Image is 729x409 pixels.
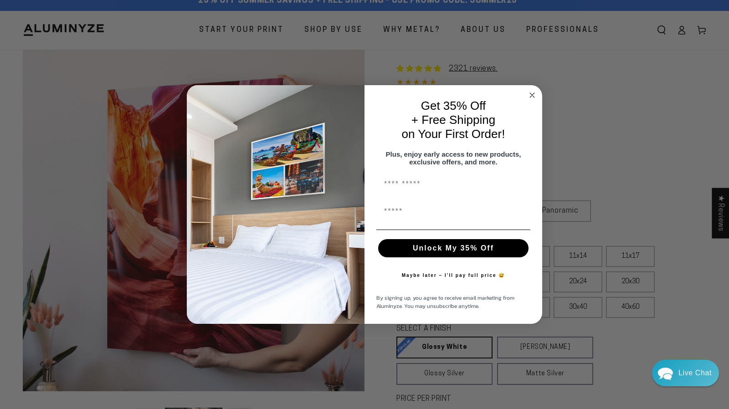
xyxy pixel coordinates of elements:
button: Maybe later – I’ll pay full price 😅 [397,266,510,285]
span: Get 35% Off [421,99,486,112]
span: By signing up, you agree to receive email marketing from Aluminyze. You may unsubscribe anytime. [376,294,514,310]
button: Close dialog [527,90,538,101]
div: Contact Us Directly [678,360,712,386]
span: Plus, enjoy early access to new products, exclusive offers, and more. [386,150,521,166]
button: Unlock My 35% Off [378,239,529,257]
div: Chat widget toggle [652,360,719,386]
span: + Free Shipping [411,113,495,127]
span: on Your First Order! [402,127,505,141]
img: 728e4f65-7e6c-44e2-b7d1-0292a396982f.jpeg [187,85,364,324]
